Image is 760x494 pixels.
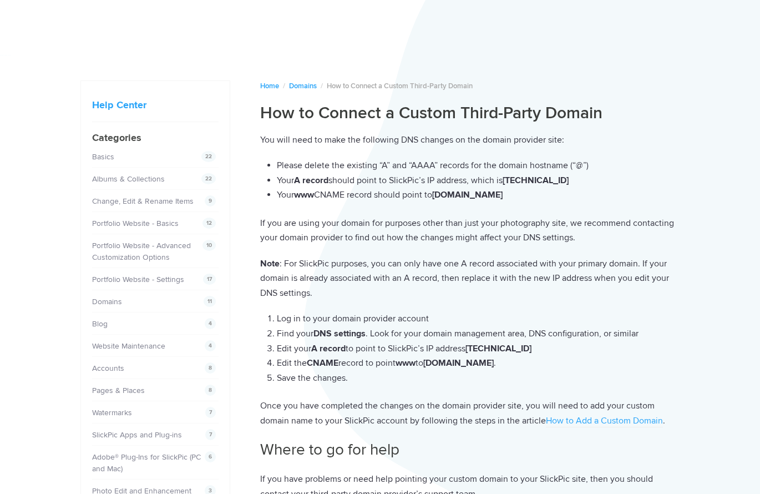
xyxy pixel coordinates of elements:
span: 6 [205,451,216,462]
strong: www [396,357,416,369]
a: Adobe® Plug-Ins for SlickPic (PC and Mac) [92,452,201,473]
li: Please delete the existing “A” and “AAAA” records for the domain hostname (“@”) [277,158,680,173]
strong: Note [260,258,280,269]
a: SlickPic Apps and Plug-ins [92,430,182,440]
span: 7 [205,407,216,418]
a: Watermarks [92,408,132,417]
a: Domains [289,82,317,90]
span: 17 [203,274,216,285]
span: How to Connect a Custom Third-Party Domain [327,82,473,90]
a: Portfolio Website - Advanced Customization Options [92,241,191,262]
li: Save the changes. [277,371,680,386]
span: 8 [205,362,216,374]
p: : For SlickPic purposes, you can only have one A record associated with your primary domain. If y... [260,256,680,301]
a: Accounts [92,364,124,373]
span: 8 [205,385,216,396]
a: Portfolio Website - Basics [92,219,179,228]
span: / [321,82,323,90]
a: Change, Edit & Rename Items [92,196,194,206]
a: Domains [92,297,122,306]
li: Edit your to point to SlickPic’s IP address [277,341,680,356]
li: Find your . Look for your domain management area, DNS configuration, or similar [277,326,680,341]
strong: www [294,189,314,200]
span: 22 [201,151,216,162]
li: Your CNAME record should point to [277,188,680,203]
strong: record [302,175,328,186]
p: You will need to make the following DNS changes on the domain provider site: [260,133,680,148]
p: If you are using your domain for purposes other than just your photography site, we recommend con... [260,216,680,245]
span: / [283,82,285,90]
li: Your should point to SlickPic’s IP address, which is [277,173,680,188]
strong: [DOMAIN_NAME] [423,357,494,369]
h1: How to Connect a Custom Third-Party Domain [260,103,680,124]
span: 4 [205,340,216,351]
a: How to Add a Custom Domain [546,415,663,427]
a: Portfolio Website - Settings [92,275,184,284]
span: 9 [205,195,216,206]
span: 7 [205,429,216,440]
strong: [TECHNICAL_ID] [465,343,531,354]
p: Once you have completed the changes on the domain provider site, you will need to add your custom... [260,399,680,428]
span: 22 [201,173,216,184]
span: 10 [202,240,216,251]
strong: DNS settings [313,328,366,339]
span: 4 [205,318,216,329]
li: Log in to your domain provider account [277,311,680,326]
h2: Where to go for help [260,439,680,461]
h4: Categories [92,130,219,145]
strong: [DOMAIN_NAME] [432,189,503,200]
a: Basics [92,152,114,162]
a: Home [260,82,279,90]
li: Edit the record to point to . [277,356,680,371]
span: 11 [204,296,216,307]
strong: [TECHNICAL_ID] [503,175,569,186]
a: Pages & Places [92,386,145,395]
strong: CNAME [307,357,338,369]
a: Help Center [92,99,146,111]
strong: A record [311,343,346,354]
a: Albums & Collections [92,174,165,184]
a: Blog [92,319,108,329]
a: Website Maintenance [92,341,165,351]
strong: A [294,175,300,186]
span: 12 [202,218,216,229]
